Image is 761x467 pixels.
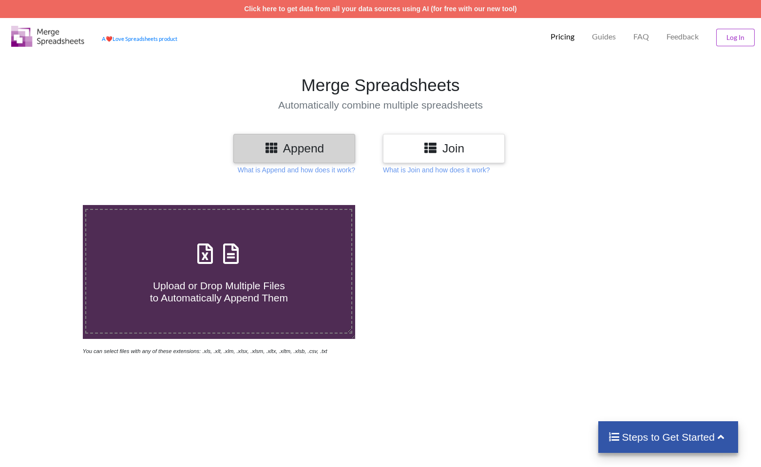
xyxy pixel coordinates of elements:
[241,141,348,155] h3: Append
[238,165,355,175] p: What is Append and how does it work?
[11,26,84,47] img: Logo.png
[244,5,517,13] a: Click here to get data from all your data sources using AI (for free with our new tool)
[102,36,177,42] a: AheartLove Spreadsheets product
[390,141,497,155] h3: Join
[608,431,728,443] h4: Steps to Get Started
[592,32,616,42] p: Guides
[666,33,699,40] span: Feedback
[83,348,327,354] i: You can select files with any of these extensions: .xls, .xlt, .xlm, .xlsx, .xlsm, .xltx, .xltm, ...
[150,280,288,303] span: Upload or Drop Multiple Files to Automatically Append Them
[633,32,649,42] p: FAQ
[716,29,755,46] button: Log In
[551,32,574,42] p: Pricing
[383,165,490,175] p: What is Join and how does it work?
[106,36,113,42] span: heart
